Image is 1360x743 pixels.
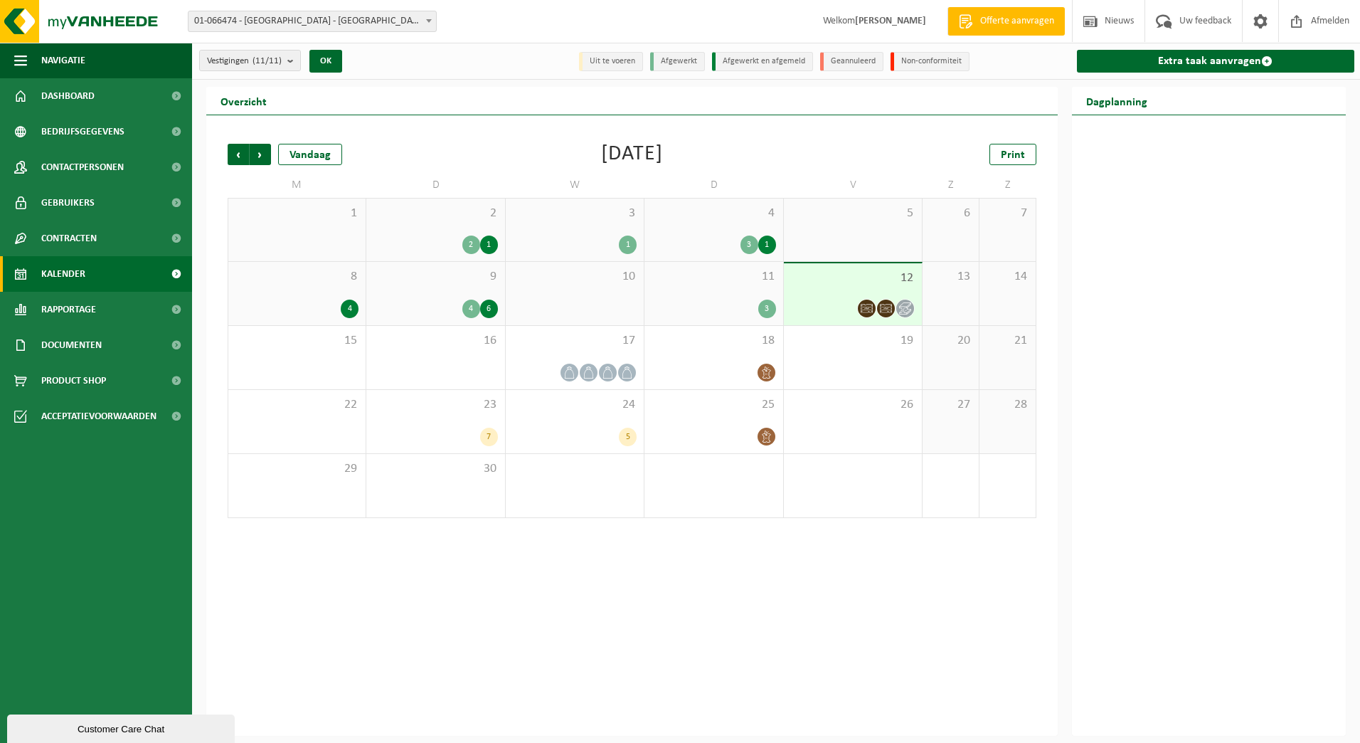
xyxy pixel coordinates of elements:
[619,236,637,254] div: 1
[41,114,124,149] span: Bedrijfsgegevens
[341,300,358,318] div: 4
[235,397,358,413] span: 22
[930,206,972,221] span: 6
[855,16,926,26] strong: [PERSON_NAME]
[188,11,437,32] span: 01-066474 - STORA ENSO LANGERBRUGGE - GENT
[987,333,1029,349] span: 21
[41,292,96,327] span: Rapportage
[228,172,366,198] td: M
[987,206,1029,221] span: 7
[506,172,644,198] td: W
[41,399,156,434] span: Acceptatievoorwaarden
[979,172,1036,198] td: Z
[923,172,979,198] td: Z
[947,7,1065,36] a: Offerte aanvragen
[1077,50,1355,73] a: Extra taak aanvragen
[791,206,915,221] span: 5
[235,333,358,349] span: 15
[891,52,969,71] li: Non-conformiteit
[207,51,282,72] span: Vestigingen
[373,333,497,349] span: 16
[228,144,249,165] span: Vorige
[206,87,281,115] h2: Overzicht
[619,428,637,446] div: 5
[199,50,301,71] button: Vestigingen(11/11)
[513,333,637,349] span: 17
[250,144,271,165] span: Volgende
[480,300,498,318] div: 6
[41,149,124,185] span: Contactpersonen
[791,270,915,286] span: 12
[791,333,915,349] span: 19
[650,52,705,71] li: Afgewerkt
[930,397,972,413] span: 27
[513,269,637,285] span: 10
[758,236,776,254] div: 1
[373,461,497,477] span: 30
[462,236,480,254] div: 2
[41,256,85,292] span: Kalender
[930,269,972,285] span: 13
[513,206,637,221] span: 3
[366,172,505,198] td: D
[41,78,95,114] span: Dashboard
[513,397,637,413] span: 24
[41,43,85,78] span: Navigatie
[987,397,1029,413] span: 28
[652,333,775,349] span: 18
[820,52,883,71] li: Geannuleerd
[989,144,1036,165] a: Print
[278,144,342,165] div: Vandaag
[712,52,813,71] li: Afgewerkt en afgemeld
[235,269,358,285] span: 8
[480,428,498,446] div: 7
[309,50,342,73] button: OK
[41,221,97,256] span: Contracten
[1072,87,1162,115] h2: Dagplanning
[373,206,497,221] span: 2
[235,206,358,221] span: 1
[373,269,497,285] span: 9
[7,712,238,743] iframe: chat widget
[987,269,1029,285] span: 14
[652,397,775,413] span: 25
[758,300,776,318] div: 3
[652,206,775,221] span: 4
[977,14,1058,28] span: Offerte aanvragen
[41,185,95,221] span: Gebruikers
[480,236,498,254] div: 1
[579,52,643,71] li: Uit te voeren
[644,172,783,198] td: D
[235,461,358,477] span: 29
[373,397,497,413] span: 23
[601,144,663,165] div: [DATE]
[188,11,436,31] span: 01-066474 - STORA ENSO LANGERBRUGGE - GENT
[41,363,106,399] span: Product Shop
[930,333,972,349] span: 20
[652,269,775,285] span: 11
[253,56,282,65] count: (11/11)
[41,327,102,363] span: Documenten
[740,236,758,254] div: 3
[791,397,915,413] span: 26
[462,300,480,318] div: 4
[1001,149,1025,161] span: Print
[784,172,923,198] td: V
